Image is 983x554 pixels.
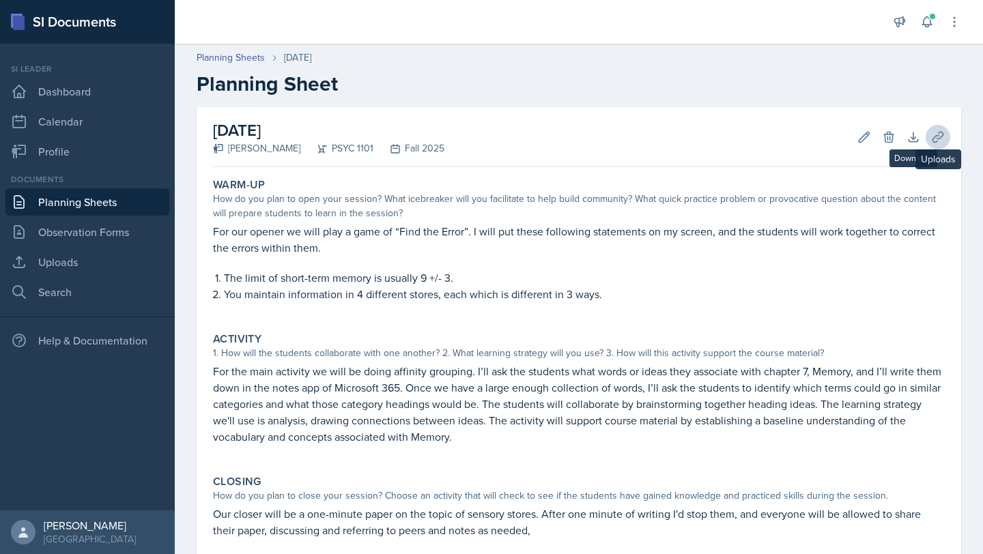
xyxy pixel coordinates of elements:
p: For our opener we will play a game of “Find the Error”. I will put these following statements on ... [213,223,945,256]
a: Planning Sheets [5,188,169,216]
label: Activity [213,332,261,346]
h2: [DATE] [213,118,444,143]
a: Calendar [5,108,169,135]
label: Warm-Up [213,178,266,192]
div: [PERSON_NAME] [44,519,136,532]
button: Download [901,125,926,149]
div: Documents [5,173,169,186]
p: Our closer will be a one-minute paper on the topic of sensory stores. After one minute of writing... [213,506,945,538]
label: Closing [213,475,261,489]
p: For the main activity we will be doing affinity grouping. I’ll ask the students what words or ide... [213,363,945,445]
div: [PERSON_NAME] [213,141,300,156]
a: Planning Sheets [197,50,265,65]
button: Uploads [926,125,950,149]
div: 1. How will the students collaborate with one another? 2. What learning strategy will you use? 3.... [213,346,945,360]
a: Uploads [5,248,169,276]
div: How do you plan to close your session? Choose an activity that will check to see if the students ... [213,489,945,503]
h2: Planning Sheet [197,72,961,96]
div: Si leader [5,63,169,75]
p: The limit of short-term memory is usually 9 +/- 3. [224,269,945,286]
div: [DATE] [284,50,311,65]
a: Dashboard [5,78,169,105]
div: Help & Documentation [5,327,169,354]
div: Fall 2025 [373,141,444,156]
div: PSYC 1101 [300,141,373,156]
a: Search [5,278,169,306]
a: Observation Forms [5,218,169,246]
a: Profile [5,138,169,165]
div: [GEOGRAPHIC_DATA] [44,532,136,546]
div: How do you plan to open your session? What icebreaker will you facilitate to help build community... [213,192,945,220]
p: You maintain information in 4 different stores, each which is different in 3 ways. [224,286,945,302]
